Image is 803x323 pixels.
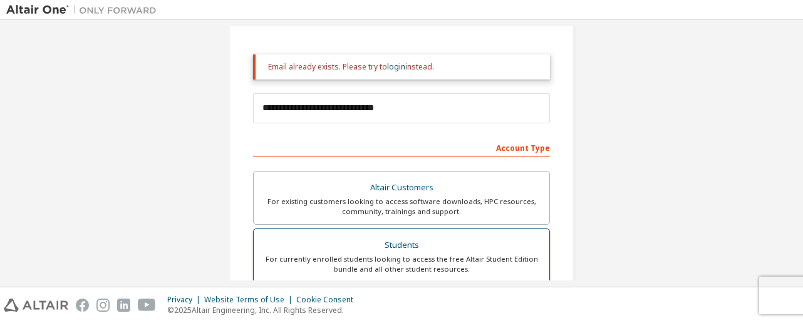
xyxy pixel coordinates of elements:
div: For existing customers looking to access software downloads, HPC resources, community, trainings ... [261,197,542,217]
img: youtube.svg [138,299,156,312]
div: Students [261,237,542,254]
div: Website Terms of Use [204,295,296,305]
img: Altair One [6,4,163,16]
div: Email already exists. Please try to instead. [268,62,540,72]
img: facebook.svg [76,299,89,312]
img: linkedin.svg [117,299,130,312]
div: Cookie Consent [296,295,361,305]
div: Privacy [167,295,204,305]
img: altair_logo.svg [4,299,68,312]
div: Account Type [253,137,550,157]
img: instagram.svg [96,299,110,312]
p: © 2025 Altair Engineering, Inc. All Rights Reserved. [167,305,361,315]
div: Altair Customers [261,179,542,197]
a: login [387,61,405,72]
div: For currently enrolled students looking to access the free Altair Student Edition bundle and all ... [261,254,542,274]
